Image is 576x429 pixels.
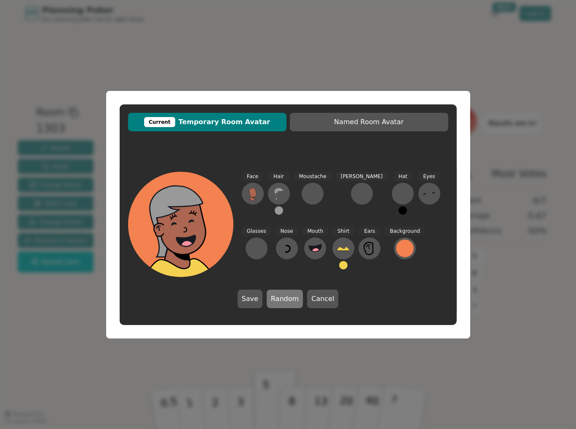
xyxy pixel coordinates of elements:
span: Face [242,172,263,181]
span: [PERSON_NAME] [336,172,388,181]
span: Hat [394,172,413,181]
span: Nose [276,226,298,236]
span: Background [385,226,425,236]
span: Hair [268,172,289,181]
button: Named Room Avatar [290,113,448,131]
span: Temporary Room Avatar [132,117,282,127]
button: Random [267,290,303,308]
span: Moustache [294,172,332,181]
button: Cancel [307,290,338,308]
span: Ears [359,226,380,236]
button: CurrentTemporary Room Avatar [128,113,287,131]
button: Save [238,290,263,308]
span: Eyes [418,172,440,181]
span: Glasses [242,226,271,236]
span: Named Room Avatar [294,117,444,127]
span: Shirt [332,226,354,236]
div: Current [144,117,175,127]
span: Mouth [303,226,329,236]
